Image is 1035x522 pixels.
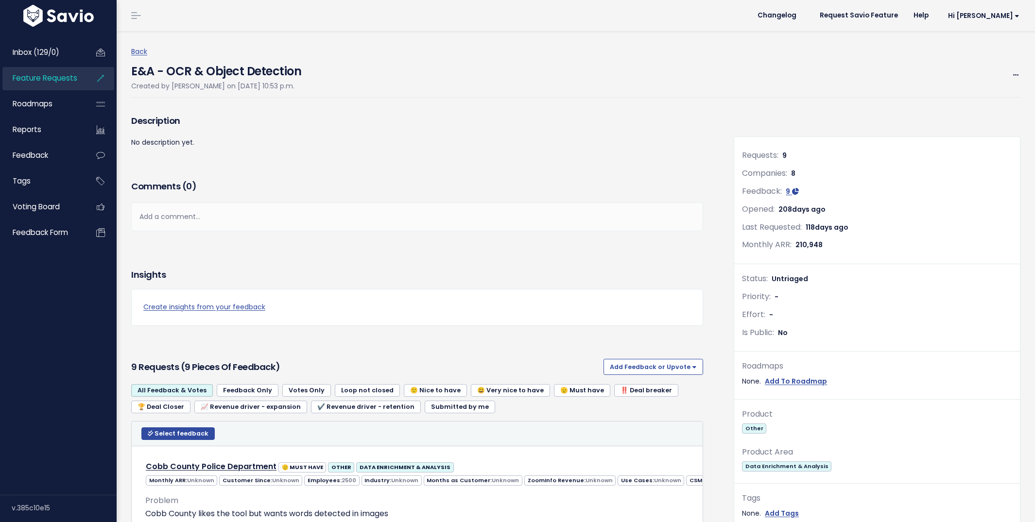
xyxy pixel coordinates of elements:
[554,384,610,397] a: 🫡 Must have
[806,222,848,232] span: 118
[654,476,681,484] span: Unknown
[131,81,294,91] span: Created by [PERSON_NAME] on [DATE] 10:53 p.m.
[2,196,81,218] a: Voting Board
[471,384,550,397] a: 😃 Very nice to have
[765,375,827,387] a: Add To Roadmap
[769,310,773,320] span: -
[13,202,60,212] span: Voting Board
[792,204,826,214] span: days ago
[778,328,788,337] span: No
[146,461,276,472] a: Cobb County Police Department
[194,401,307,413] a: 📈 Revenue driver - expansion
[131,114,703,128] h3: Description
[146,475,217,486] span: Monthly ARR:
[219,475,302,486] span: Customer Since:
[272,476,299,484] span: Unknown
[13,73,77,83] span: Feature Requests
[424,475,522,486] span: Months as Customer:
[2,118,81,141] a: Reports
[742,423,766,434] span: Other
[795,240,823,250] span: 210,948
[360,463,450,471] strong: DATA ENRICHMENT & ANALYSIS
[311,401,421,413] a: ✔️ Revenue driver - retention
[772,274,808,284] span: Untriaged
[131,384,213,397] a: All Feedback & Votes
[131,268,166,282] h3: Insights
[362,475,422,486] span: Industry:
[791,168,795,178] span: 8
[131,360,600,374] h3: 9 Requests (9 pieces of Feedback)
[282,463,323,471] strong: 🫡 MUST HAVE
[141,427,215,440] button: Select feedback
[614,384,678,397] a: ‼️ Deal breaker
[425,401,495,413] a: Submitted by me
[815,222,848,232] span: days ago
[187,476,214,484] span: Unknown
[742,407,1012,421] div: Product
[686,475,755,486] span: CSM Owner:
[13,176,31,186] span: Tags
[2,170,81,192] a: Tags
[782,151,787,160] span: 9
[131,47,147,56] a: Back
[936,8,1027,23] a: Hi [PERSON_NAME]
[2,221,81,244] a: Feedback form
[131,202,703,231] div: Add a comment...
[404,384,467,397] a: 🙂 Nice to have
[13,150,48,160] span: Feedback
[391,476,418,484] span: Unknown
[786,186,799,196] a: 9
[155,429,208,438] span: Select feedback
[786,186,790,196] span: 9
[13,124,41,135] span: Reports
[2,67,81,89] a: Feature Requests
[948,12,1019,19] span: Hi [PERSON_NAME]
[13,227,68,237] span: Feedback form
[742,273,768,284] span: Status:
[331,463,351,471] strong: OTHER
[742,507,1012,520] div: None.
[742,150,778,161] span: Requests:
[131,136,703,149] p: No description yet.
[742,491,1012,505] div: Tags
[304,475,359,486] span: Employees:
[742,203,775,215] span: Opened:
[2,144,81,167] a: Feedback
[2,93,81,115] a: Roadmaps
[742,445,1012,459] div: Product Area
[217,384,278,397] a: Feedback Only
[906,8,936,23] a: Help
[778,204,826,214] span: 208
[742,461,831,471] span: Data Enrichment & Analysis
[742,375,1012,387] div: None.
[742,327,774,338] span: Is Public:
[524,475,616,486] span: ZoomInfo Revenue:
[586,476,613,484] span: Unknown
[342,476,356,484] span: 2500
[282,384,331,397] a: Votes Only
[131,58,301,80] h4: E&A - OCR & Object Detection
[2,41,81,64] a: Inbox (129/0)
[742,168,787,179] span: Companies:
[492,476,519,484] span: Unknown
[742,221,802,233] span: Last Requested:
[145,495,178,506] span: Problem
[604,359,703,374] button: Add Feedback or Upvote
[742,309,765,320] span: Effort:
[742,239,792,250] span: Monthly ARR:
[143,301,691,313] a: Create insights from your feedback
[131,401,190,413] a: 🏆 Deal Closer
[131,180,703,193] h3: Comments ( )
[758,12,796,19] span: Changelog
[742,359,1012,373] div: Roadmaps
[186,180,192,192] span: 0
[13,99,52,109] span: Roadmaps
[765,507,799,520] a: Add Tags
[812,8,906,23] a: Request Savio Feature
[335,384,400,397] a: Loop not closed
[742,291,771,302] span: Priority:
[21,5,96,27] img: logo-white.9d6f32f41409.svg
[775,292,778,302] span: -
[12,495,117,521] div: v.385c10e15
[618,475,684,486] span: Use Cases:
